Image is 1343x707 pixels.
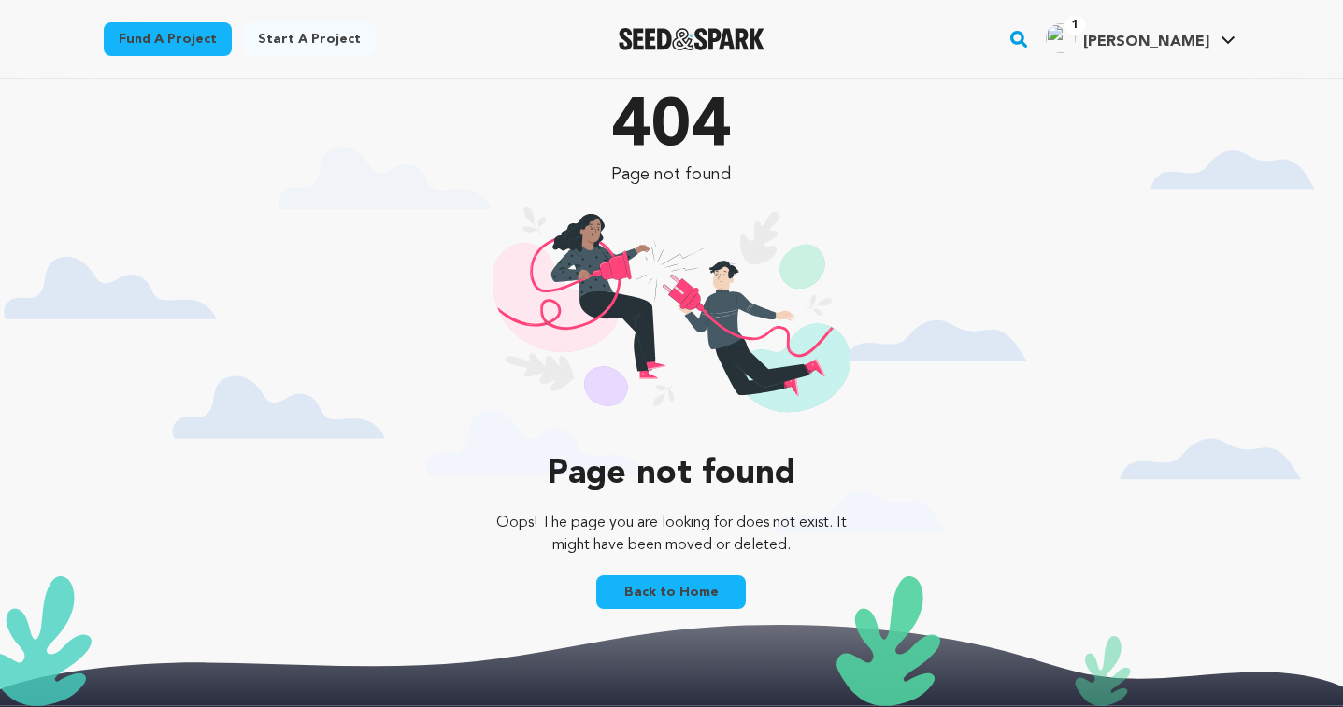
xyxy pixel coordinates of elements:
[482,512,861,557] p: Oops! The page you are looking for does not exist. It might have been moved or deleted.
[104,22,232,56] a: Fund a project
[482,94,861,162] p: 404
[619,28,765,50] img: Seed&Spark Logo Dark Mode
[619,28,765,50] a: Seed&Spark Homepage
[1042,20,1239,53] a: O'Malley A.'s Profile
[243,22,376,56] a: Start a project
[1046,23,1209,53] div: O'Malley A.'s Profile
[1046,23,1076,53] img: ACg8ocKVbJ85-bdsaJFAfEibX_r--xCTdD7XKYx78wcP_LcCFH0CNMto=s96-c
[1042,20,1239,59] span: O'Malley A.'s Profile
[482,162,861,188] p: Page not found
[1064,16,1086,35] span: 1
[482,456,861,493] p: Page not found
[1083,35,1209,49] span: [PERSON_NAME]
[493,206,850,437] img: 404 illustration
[596,575,746,609] a: Back to Home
